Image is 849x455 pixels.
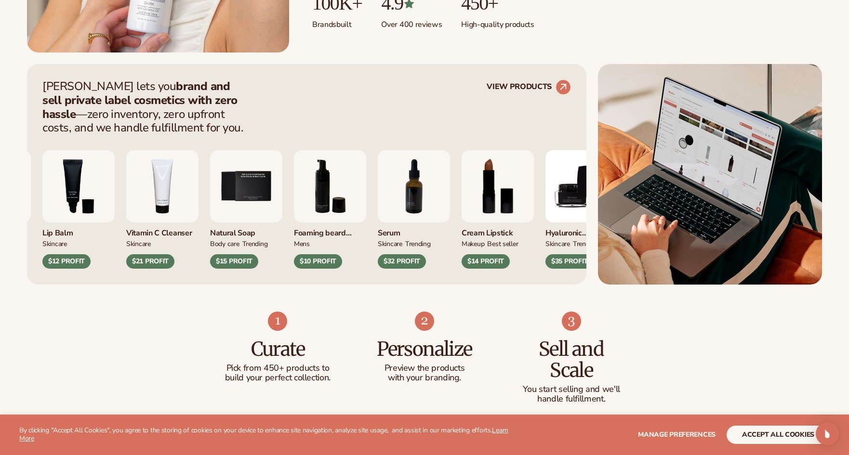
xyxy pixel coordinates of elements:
[462,238,484,248] div: MAKEUP
[42,150,115,269] div: 3 / 9
[816,422,839,445] div: Open Intercom Messenger
[573,238,598,248] div: TRENDING
[210,222,282,238] div: Natural Soap
[378,150,450,222] img: Collagen and retinol serum.
[42,150,115,222] img: Smoothing lip balm.
[371,373,479,383] p: with your branding.
[378,150,450,269] div: 7 / 9
[545,222,618,238] div: Hyaluronic moisturizer
[517,394,625,404] p: handle fulfillment.
[487,79,571,95] a: VIEW PRODUCTS
[638,430,716,439] span: Manage preferences
[378,238,402,248] div: SKINCARE
[210,150,282,269] div: 5 / 9
[42,78,238,122] strong: brand and sell private label cosmetics with zero hassle
[126,150,199,269] div: 4 / 9
[371,364,479,373] p: Preview the products
[268,312,287,331] img: Shopify Image 7
[126,222,199,238] div: Vitamin C Cleanser
[224,364,332,383] p: Pick from 450+ products to build your perfect collection.
[371,338,479,360] h3: Personalize
[545,238,570,248] div: SKINCARE
[462,150,534,269] div: 8 / 9
[461,14,534,30] p: High-quality products
[545,150,618,222] img: Hyaluronic Moisturizer
[562,312,581,331] img: Shopify Image 9
[126,150,199,222] img: Vitamin c cleanser.
[462,254,510,269] div: $14 PROFIT
[381,14,442,30] p: Over 400 reviews
[545,254,594,269] div: $35 PROFIT
[312,14,362,30] p: Brands built
[378,254,426,269] div: $32 PROFIT
[294,254,342,269] div: $10 PROFIT
[415,312,434,331] img: Shopify Image 8
[294,222,366,238] div: Foaming beard wash
[598,64,822,285] img: Shopify Image 5
[294,150,366,222] img: Foaming beard wash.
[378,222,450,238] div: Serum
[242,238,268,248] div: TRENDING
[462,150,534,222] img: Luxury cream lipstick.
[727,426,830,444] button: accept all cookies
[42,222,115,238] div: Lip Balm
[210,150,282,222] img: Nature bar of soap.
[517,338,625,381] h3: Sell and Scale
[210,254,258,269] div: $15 PROFIT
[405,238,431,248] div: TRENDING
[42,254,91,269] div: $12 PROFIT
[224,338,332,360] h3: Curate
[545,150,618,269] div: 9 / 9
[294,238,310,248] div: mens
[517,385,625,394] p: You start selling and we'll
[126,238,151,248] div: Skincare
[210,238,239,248] div: BODY Care
[487,238,518,248] div: BEST SELLER
[126,254,174,269] div: $21 PROFIT
[294,150,366,269] div: 6 / 9
[42,238,67,248] div: SKINCARE
[19,426,508,443] a: Learn More
[19,427,510,443] p: By clicking "Accept All Cookies", you agree to the storing of cookies on your device to enhance s...
[462,222,534,238] div: Cream Lipstick
[42,79,250,135] p: [PERSON_NAME] lets you —zero inventory, zero upfront costs, and we handle fulfillment for you.
[638,426,716,444] button: Manage preferences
